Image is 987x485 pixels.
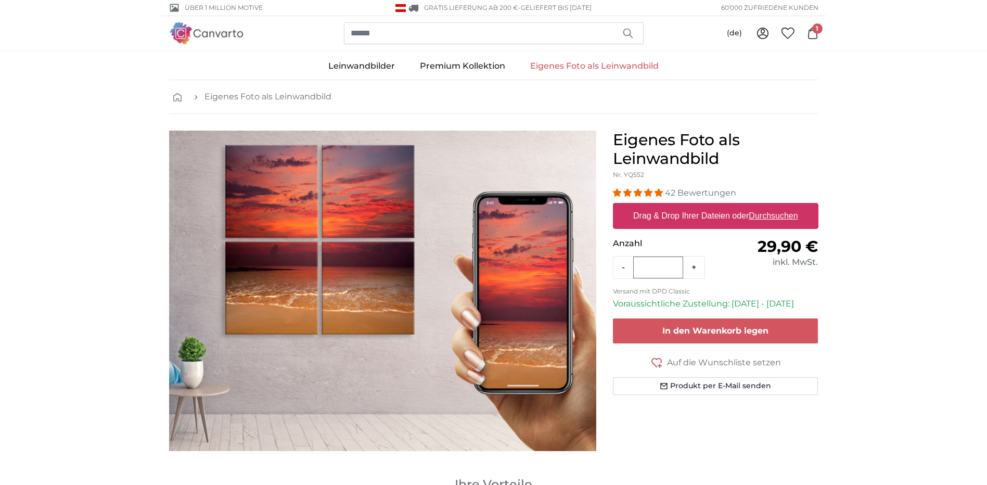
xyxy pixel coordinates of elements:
span: Geliefert bis [DATE] [521,4,592,11]
a: Eigenes Foto als Leinwandbild [204,91,331,103]
button: + [683,257,704,278]
p: Anzahl [613,237,715,250]
a: Leinwandbilder [316,53,407,80]
button: - [613,257,633,278]
button: (de) [719,24,750,43]
span: 29,90 € [758,237,818,256]
span: Nr. YQ552 [613,171,644,178]
button: Produkt per E-Mail senden [613,377,818,395]
label: Drag & Drop Ihrer Dateien oder [629,206,802,226]
img: Österreich [395,4,406,12]
button: In den Warenkorb legen [613,318,818,343]
p: Voraussichtliche Zustellung: [DATE] - [DATE] [613,298,818,310]
div: inkl. MwSt. [715,256,818,269]
span: 4.98 stars [613,188,665,198]
span: Auf die Wunschliste setzen [667,356,781,369]
span: GRATIS Lieferung ab 200 € [424,4,518,11]
nav: breadcrumbs [169,80,818,114]
span: In den Warenkorb legen [662,326,768,336]
img: personalised-canvas-print [169,131,596,451]
span: 60'000 ZUFRIEDENE KUNDEN [721,3,818,12]
a: Premium Kollektion [407,53,518,80]
span: Über 1 Million Motive [185,3,263,12]
p: Versand mit DPD Classic [613,287,818,296]
span: 42 Bewertungen [665,188,736,198]
img: Canvarto [169,22,244,44]
button: Auf die Wunschliste setzen [613,356,818,369]
span: - [518,4,592,11]
u: Durchsuchen [749,211,798,220]
h1: Eigenes Foto als Leinwandbild [613,131,818,168]
span: 1 [812,23,823,34]
div: 1 of 1 [169,131,596,451]
a: Eigenes Foto als Leinwandbild [518,53,671,80]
